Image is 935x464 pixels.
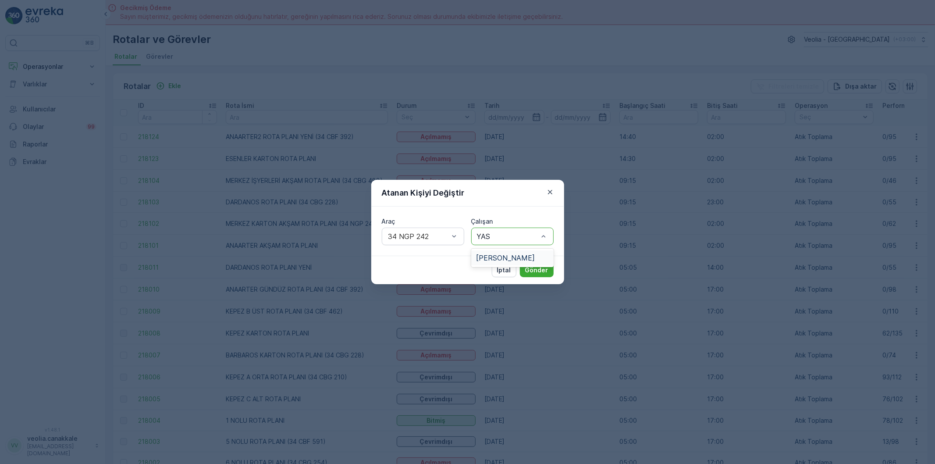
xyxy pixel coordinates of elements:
[520,263,554,277] button: Gönder
[476,254,535,262] span: [PERSON_NAME]
[525,266,548,275] p: Gönder
[471,218,493,225] label: Çalışan
[492,263,516,277] button: İptal
[382,218,395,225] label: Araç
[382,187,465,199] p: Atanan Kişiyi Değiştir
[497,266,511,275] p: İptal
